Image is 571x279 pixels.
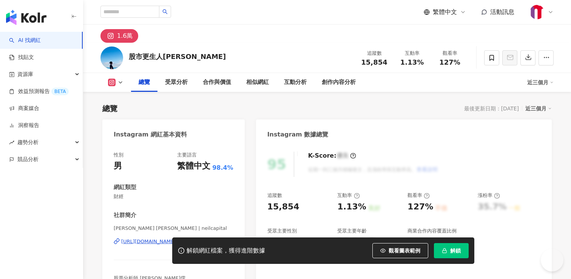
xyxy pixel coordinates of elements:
div: 股市更生人[PERSON_NAME] [129,52,226,61]
div: 1.13% [337,201,366,213]
div: 總覽 [102,103,117,114]
a: searchAI 找網紅 [9,37,41,44]
div: 追蹤數 [267,192,282,199]
div: 受眾主要性別 [267,228,297,234]
span: 1.13% [400,59,424,66]
span: rise [9,140,14,145]
div: 總覽 [139,78,150,87]
span: 觀看圖表範例 [389,248,420,254]
div: 無資料 [267,237,292,248]
div: 1.6萬 [117,31,133,41]
div: 主要語言 [177,152,197,158]
img: MMdc_PPT.png [530,5,544,19]
div: 互動率 [337,192,360,199]
img: KOL Avatar [100,46,123,69]
img: logo [6,10,46,25]
div: 漲粉率 [478,192,500,199]
span: 15,854 [361,58,387,66]
div: 最後更新日期：[DATE] [464,105,519,112]
div: Instagram 網紅基本資料 [114,130,187,139]
span: 活動訊息 [490,8,514,15]
span: 資源庫 [17,66,33,83]
button: 解鎖 [434,243,469,258]
a: 商案媒合 [9,105,39,112]
div: 解鎖網紅檔案，獲得進階數據 [187,247,265,255]
div: 社群簡介 [114,211,136,219]
span: [PERSON_NAME] [PERSON_NAME] | neilcapital [114,225,233,232]
div: 創作內容分析 [322,78,356,87]
div: 繁體中文 [177,160,210,172]
div: 受眾分析 [165,78,188,87]
button: 觀看圖表範例 [372,243,428,258]
span: 解鎖 [450,248,461,254]
span: 127% [439,59,460,66]
div: 性別 [114,152,123,158]
div: 合作與價值 [203,78,231,87]
div: 互動分析 [284,78,307,87]
div: K-Score : [308,152,356,160]
div: 觀看率 [435,50,464,57]
div: 觀看率 [407,192,430,199]
a: 效益預測報告BETA [9,88,69,95]
span: 98.4% [212,164,233,172]
div: Instagram 數據總覽 [267,130,329,139]
a: 洞察報告 [9,122,39,129]
span: 競品分析 [17,151,39,168]
span: 繁體中文 [433,8,457,16]
div: 男 [114,160,122,172]
div: 相似網紅 [246,78,269,87]
div: 互動率 [398,50,426,57]
div: 商業合作內容覆蓋比例 [407,228,457,234]
div: 受眾主要年齡 [337,228,367,234]
button: 1.6萬 [100,29,138,43]
span: 財經 [114,193,233,200]
a: 找貼文 [9,54,34,61]
span: 趨勢分析 [17,134,39,151]
div: 追蹤數 [360,50,389,57]
div: 近三個月 [527,76,554,88]
span: search [162,9,168,14]
div: 127% [407,201,433,213]
div: 近三個月 [525,104,552,113]
div: 網紅類型 [114,183,136,191]
div: 15,854 [267,201,299,213]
